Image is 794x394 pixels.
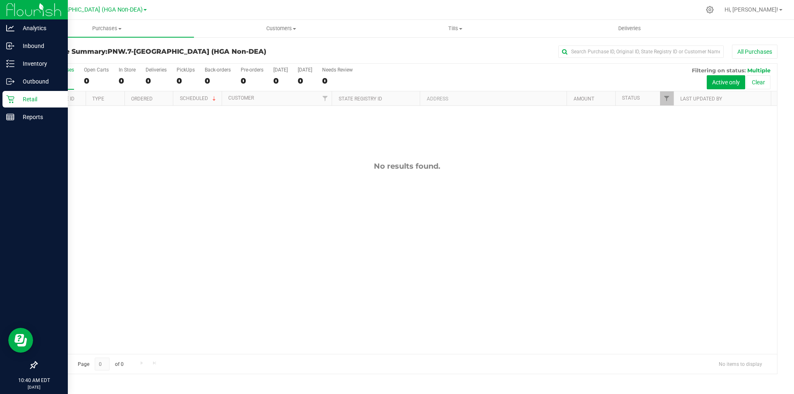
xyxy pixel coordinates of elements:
span: No items to display [712,358,769,370]
a: Scheduled [180,96,218,101]
span: Purchases [20,25,194,32]
p: Retail [14,94,64,104]
button: Active only [707,75,745,89]
div: [DATE] [273,67,288,73]
div: 0 [298,76,312,86]
div: In Store [119,67,136,73]
div: No results found. [37,162,777,171]
inline-svg: Reports [6,113,14,121]
span: Tills [368,25,542,32]
a: Amount [574,96,594,102]
p: Inventory [14,59,64,69]
button: Clear [746,75,770,89]
span: PNW.7-[GEOGRAPHIC_DATA] (HGA Non-DEA) [108,48,266,55]
iframe: Resource center [8,328,33,353]
div: PickUps [177,67,195,73]
p: Reports [14,112,64,122]
div: 0 [322,76,353,86]
div: Open Carts [84,67,109,73]
span: Filtering on status: [692,67,746,74]
button: All Purchases [732,45,777,59]
div: Deliveries [146,67,167,73]
inline-svg: Inventory [6,60,14,68]
a: Filter [660,91,674,105]
span: PNW.7-[GEOGRAPHIC_DATA] (HGA Non-DEA) [24,6,143,13]
span: Hi, [PERSON_NAME]! [725,6,778,13]
p: [DATE] [4,384,64,390]
p: 10:40 AM EDT [4,377,64,384]
div: Pre-orders [241,67,263,73]
a: Deliveries [543,20,717,37]
div: 0 [273,76,288,86]
a: Customer [228,95,254,101]
a: State Registry ID [339,96,382,102]
a: Last Updated By [680,96,722,102]
div: 0 [177,76,195,86]
span: Deliveries [607,25,652,32]
inline-svg: Outbound [6,77,14,86]
a: Purchases [20,20,194,37]
a: Tills [368,20,542,37]
inline-svg: Analytics [6,24,14,32]
span: Multiple [747,67,770,74]
span: Page of 0 [71,358,130,370]
inline-svg: Inbound [6,42,14,50]
a: Customers [194,20,368,37]
inline-svg: Retail [6,95,14,103]
div: 0 [146,76,167,86]
a: Ordered [131,96,153,102]
div: [DATE] [298,67,312,73]
div: Back-orders [205,67,231,73]
div: 0 [205,76,231,86]
div: 0 [119,76,136,86]
div: 0 [241,76,263,86]
div: 0 [84,76,109,86]
p: Inbound [14,41,64,51]
div: Needs Review [322,67,353,73]
p: Outbound [14,76,64,86]
h3: Purchase Summary: [36,48,283,55]
div: Manage settings [705,6,715,14]
a: Type [92,96,104,102]
a: Status [622,95,640,101]
span: Customers [194,25,368,32]
p: Analytics [14,23,64,33]
a: Filter [318,91,332,105]
th: Address [420,91,567,106]
input: Search Purchase ID, Original ID, State Registry ID or Customer Name... [558,45,724,58]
